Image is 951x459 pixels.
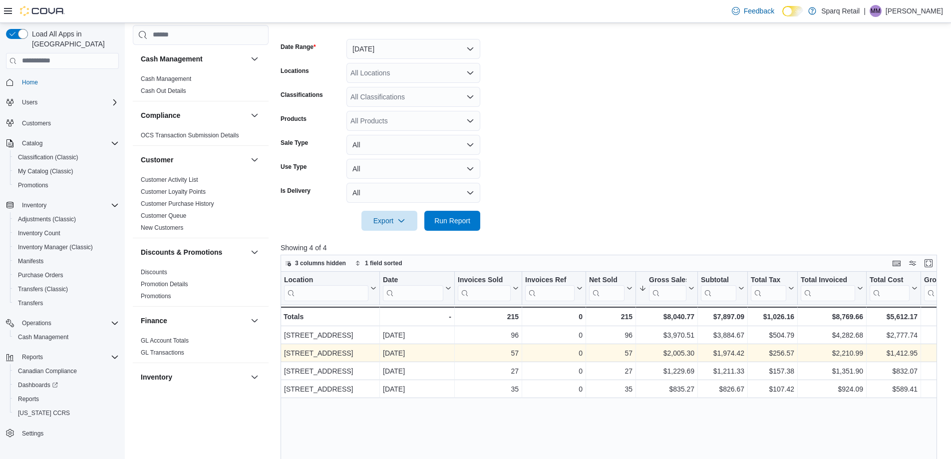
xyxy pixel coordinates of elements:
[141,132,239,139] a: OCS Transaction Submission Details
[22,319,51,327] span: Operations
[10,268,123,282] button: Purchase Orders
[18,409,70,417] span: [US_STATE] CCRS
[141,110,247,120] button: Compliance
[10,150,123,164] button: Classification (Classic)
[383,276,443,285] div: Date
[639,383,694,395] div: $835.27
[649,276,686,285] div: Gross Sales
[18,137,46,149] button: Catalog
[10,378,123,392] a: Dashboards
[870,311,918,323] div: $5,612.17
[20,6,65,16] img: Cova
[458,276,511,285] div: Invoices Sold
[458,329,519,341] div: 96
[14,241,97,253] a: Inventory Manager (Classic)
[133,335,269,363] div: Finance
[383,329,451,341] div: [DATE]
[249,315,261,327] button: Finance
[141,54,247,64] button: Cash Management
[2,136,123,150] button: Catalog
[141,212,186,220] span: Customer Queue
[14,331,119,343] span: Cash Management
[525,347,583,359] div: 0
[18,317,119,329] span: Operations
[141,212,186,219] a: Customer Queue
[141,200,214,207] a: Customer Purchase History
[383,365,451,377] div: [DATE]
[701,365,744,377] div: $1,211.33
[14,331,72,343] a: Cash Management
[141,293,171,300] a: Promotions
[133,266,269,306] div: Discounts & Promotions
[133,129,269,145] div: Compliance
[18,76,42,88] a: Home
[133,73,269,101] div: Cash Management
[18,96,41,108] button: Users
[2,75,123,89] button: Home
[14,179,119,191] span: Promotions
[801,347,863,359] div: $2,210.99
[701,329,744,341] div: $3,884.67
[14,255,47,267] a: Manifests
[141,316,247,326] button: Finance
[141,269,167,276] a: Discounts
[249,246,261,258] button: Discounts & Promotions
[141,349,184,357] span: GL Transactions
[10,364,123,378] button: Canadian Compliance
[22,98,37,106] span: Users
[751,276,786,301] div: Total Tax
[281,115,307,123] label: Products
[18,317,55,329] button: Operations
[870,347,918,359] div: $1,412.95
[141,280,188,288] span: Promotion Details
[864,5,866,17] p: |
[14,393,119,405] span: Reports
[141,281,188,288] a: Promotion Details
[751,276,794,301] button: Total Tax
[701,276,736,301] div: Subtotal
[141,372,172,382] h3: Inventory
[525,276,575,285] div: Invoices Ref
[744,6,774,16] span: Feedback
[589,276,625,285] div: Net Sold
[801,383,863,395] div: $924.09
[2,95,123,109] button: Users
[801,311,863,323] div: $8,769.66
[639,311,694,323] div: $8,040.77
[141,131,239,139] span: OCS Transaction Submission Details
[249,371,261,383] button: Inventory
[284,347,376,359] div: [STREET_ADDRESS]
[14,283,119,295] span: Transfers (Classic)
[18,395,39,403] span: Reports
[589,329,633,341] div: 96
[281,67,309,75] label: Locations
[525,365,583,377] div: 0
[525,329,583,341] div: 0
[284,365,376,377] div: [STREET_ADDRESS]
[14,151,119,163] span: Classification (Classic)
[2,426,123,441] button: Settings
[801,329,863,341] div: $4,282.68
[18,285,68,293] span: Transfers (Classic)
[10,282,123,296] button: Transfers (Classic)
[141,75,191,82] a: Cash Management
[14,365,119,377] span: Canadian Compliance
[295,259,346,267] span: 3 columns hidden
[870,5,882,17] div: Mark McMullen
[10,240,123,254] button: Inventory Manager (Classic)
[18,116,119,129] span: Customers
[525,311,583,323] div: 0
[141,75,191,83] span: Cash Management
[383,311,451,323] div: -
[728,1,778,21] a: Feedback
[14,297,47,309] a: Transfers
[141,188,206,196] span: Customer Loyalty Points
[801,276,855,285] div: Total Invoiced
[361,211,417,231] button: Export
[14,269,119,281] span: Purchase Orders
[18,215,76,223] span: Adjustments (Classic)
[22,119,51,127] span: Customers
[14,165,119,177] span: My Catalog (Classic)
[458,347,519,359] div: 57
[281,187,311,195] label: Is Delivery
